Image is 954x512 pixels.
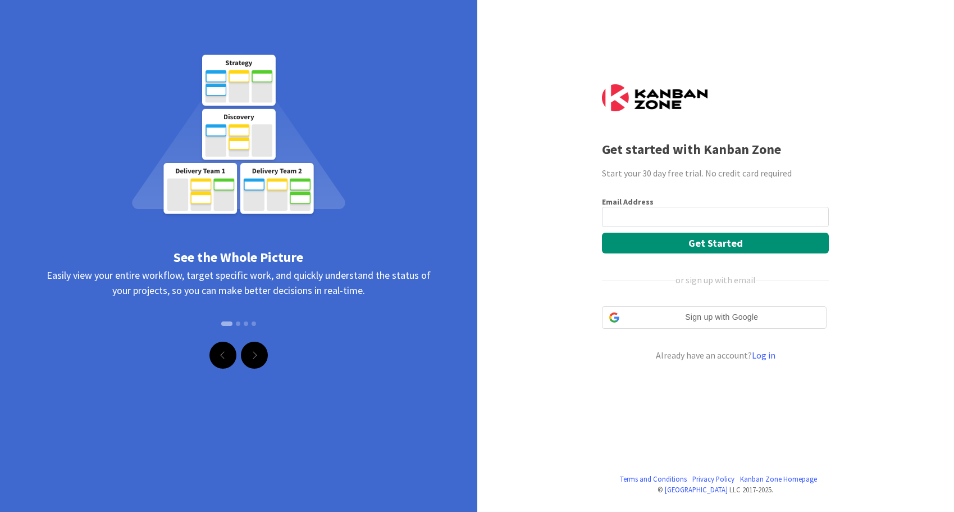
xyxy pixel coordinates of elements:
b: Get started with Kanban Zone [602,141,781,158]
button: Slide 1 [221,321,232,326]
div: See the Whole Picture [39,247,438,268]
div: or sign up with email [675,273,756,287]
button: Get Started [602,233,829,253]
a: Privacy Policy [692,474,734,484]
a: Kanban Zone Homepage [740,474,817,484]
div: © LLC 2017- 2025 . [602,484,829,495]
div: Already have an account? [602,348,829,362]
button: Slide 4 [252,316,256,332]
a: Terms and Conditions [620,474,687,484]
span: Sign up with Google [624,311,819,323]
img: Kanban Zone [602,84,707,111]
a: [GEOGRAPHIC_DATA] [665,485,728,494]
button: Slide 2 [236,316,240,332]
div: Easily view your entire workflow, target specific work, and quickly understand the status of your... [39,268,438,341]
a: Log in [752,350,775,361]
label: Email Address [602,197,654,207]
div: Start your 30 day free trial. No credit card required [602,166,829,180]
button: Slide 3 [244,316,248,332]
div: Sign up with Google [602,306,827,329]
